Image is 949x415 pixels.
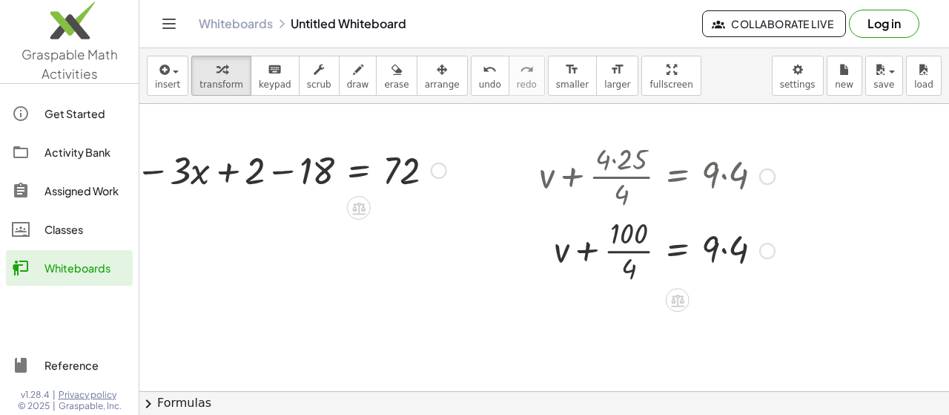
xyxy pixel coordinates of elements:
div: Activity Bank [44,143,127,161]
span: larger [604,79,630,90]
button: erase [376,56,417,96]
button: insert [147,56,188,96]
span: | [53,400,56,412]
a: Activity Bank [6,134,133,170]
a: Classes [6,212,133,247]
span: fullscreen [649,79,692,90]
span: chevron_right [139,395,157,413]
div: Get Started [44,105,127,122]
span: undo [479,79,501,90]
button: draw [339,56,377,96]
div: Classes [44,220,127,238]
button: redoredo [509,56,545,96]
div: Assigned Work [44,182,127,200]
span: Graspable Math Activities [22,46,118,82]
a: Privacy policy [59,389,122,401]
button: undoundo [471,56,509,96]
a: Whiteboards [199,16,273,31]
button: save [865,56,903,96]
i: keyboard [268,61,282,79]
button: keyboardkeypad [251,56,300,96]
button: Collaborate Live [702,10,846,37]
button: load [906,56,942,96]
span: smaller [556,79,589,90]
i: undo [483,61,497,79]
button: Log in [849,10,919,38]
a: Assigned Work [6,173,133,209]
i: format_size [610,61,624,79]
button: chevron_rightFormulas [139,391,949,415]
i: redo [520,61,534,79]
div: Apply the same math to both sides of the equation [666,288,690,312]
div: Apply the same math to both sides of the equation [347,196,371,220]
span: arrange [425,79,460,90]
span: © 2025 [18,400,50,412]
button: format_sizesmaller [548,56,597,96]
button: new [827,56,862,96]
span: redo [517,79,537,90]
span: Collaborate Live [715,17,833,30]
div: Whiteboards [44,259,127,277]
a: Whiteboards [6,250,133,286]
span: insert [155,79,180,90]
span: draw [347,79,369,90]
a: Get Started [6,96,133,131]
button: Toggle navigation [157,12,181,36]
span: | [53,389,56,401]
span: keypad [259,79,291,90]
button: fullscreen [641,56,701,96]
span: Graspable, Inc. [59,400,122,412]
button: settings [772,56,824,96]
span: erase [384,79,409,90]
span: scrub [307,79,331,90]
button: format_sizelarger [596,56,638,96]
div: Reference [44,356,127,374]
i: format_size [565,61,579,79]
button: arrange [417,56,468,96]
span: transform [199,79,243,90]
span: save [873,79,894,90]
span: v1.28.4 [21,389,50,401]
button: transform [191,56,251,96]
a: Reference [6,347,133,383]
span: new [835,79,853,90]
span: settings [780,79,816,90]
span: load [914,79,933,90]
button: scrub [299,56,340,96]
